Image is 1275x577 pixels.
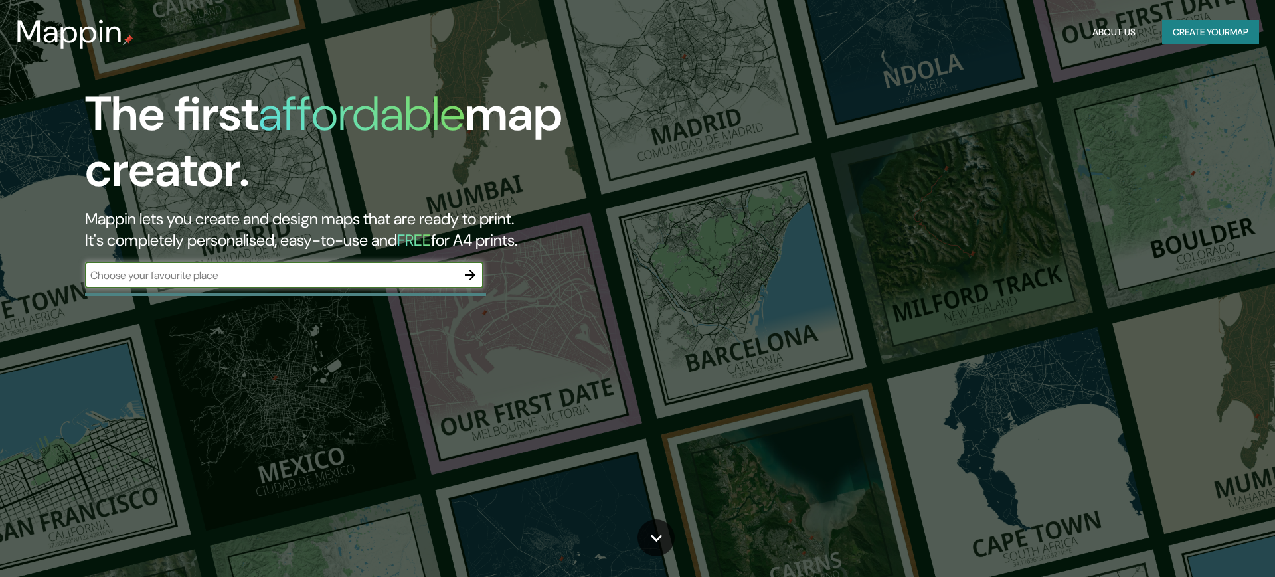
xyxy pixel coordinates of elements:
[85,86,722,208] h1: The first map creator.
[16,13,123,50] h3: Mappin
[1162,20,1259,44] button: Create yourmap
[123,35,133,45] img: mappin-pin
[397,230,431,250] h5: FREE
[1087,20,1141,44] button: About Us
[85,268,457,283] input: Choose your favourite place
[258,83,465,145] h1: affordable
[85,208,722,251] h2: Mappin lets you create and design maps that are ready to print. It's completely personalised, eas...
